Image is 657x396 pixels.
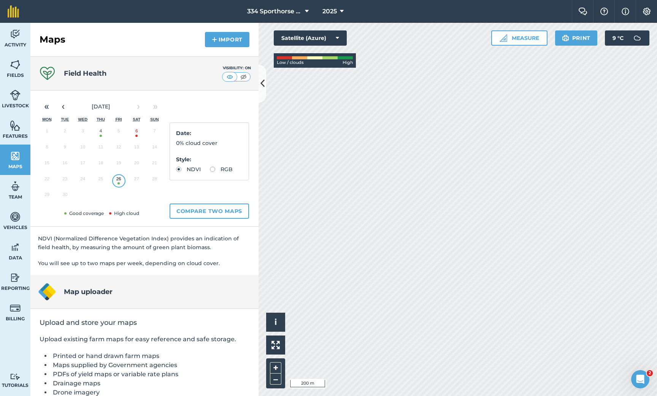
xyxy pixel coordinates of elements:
button: September 23, 2025 [56,173,74,189]
button: September 7, 2025 [146,125,163,141]
img: svg+xml;base64,PHN2ZyB4bWxucz0iaHR0cDovL3d3dy53My5vcmcvMjAwMC9zdmciIHdpZHRoPSI1MCIgaGVpZ2h0PSI0MC... [239,73,248,81]
button: September 4, 2025 [92,125,109,141]
button: [DATE] [71,98,130,115]
img: Map uploader logo [38,283,56,301]
button: » [147,98,163,115]
button: September 18, 2025 [92,157,109,173]
img: svg+xml;base64,PHN2ZyB4bWxucz0iaHR0cDovL3d3dy53My5vcmcvMjAwMC9zdmciIHdpZHRoPSIxNCIgaGVpZ2h0PSIyNC... [212,35,217,44]
button: September 13, 2025 [128,141,146,157]
img: svg+xml;base64,PD94bWwgdmVyc2lvbj0iMS4wIiBlbmNvZGluZz0idXRmLTgiPz4KPCEtLSBHZW5lcmF0b3I6IEFkb2JlIE... [10,242,21,253]
h2: Upload and store your maps [40,318,249,327]
button: Import [205,32,249,47]
img: Four arrows, one pointing top left, one top right, one bottom right and the last bottom left [271,341,280,349]
img: svg+xml;base64,PHN2ZyB4bWxucz0iaHR0cDovL3d3dy53My5vcmcvMjAwMC9zdmciIHdpZHRoPSI1MCIgaGVpZ2h0PSI0MC... [225,73,235,81]
p: 0% cloud cover [176,139,243,147]
button: September 6, 2025 [128,125,146,141]
button: i [266,313,285,332]
span: 2 [647,370,653,376]
button: September 9, 2025 [56,141,74,157]
button: Print [555,30,598,46]
img: svg+xml;base64,PHN2ZyB4bWxucz0iaHR0cDovL3d3dy53My5vcmcvMjAwMC9zdmciIHdpZHRoPSI1NiIgaGVpZ2h0PSI2MC... [10,120,21,131]
button: September 24, 2025 [74,173,92,189]
button: September 3, 2025 [74,125,92,141]
abbr: Wednesday [78,117,88,122]
button: September 19, 2025 [110,157,128,173]
p: You will see up to two maps per week, depending on cloud cover. [38,259,251,267]
h4: Field Health [64,68,106,79]
span: High [343,59,353,66]
img: svg+xml;base64,PD94bWwgdmVyc2lvbj0iMS4wIiBlbmNvZGluZz0idXRmLTgiPz4KPCEtLSBHZW5lcmF0b3I6IEFkb2JlIE... [10,373,21,380]
button: September 25, 2025 [92,173,109,189]
img: svg+xml;base64,PD94bWwgdmVyc2lvbj0iMS4wIiBlbmNvZGluZz0idXRmLTgiPz4KPCEtLSBHZW5lcmF0b3I6IEFkb2JlIE... [10,272,21,283]
span: [DATE] [92,103,110,110]
img: svg+xml;base64,PHN2ZyB4bWxucz0iaHR0cDovL3d3dy53My5vcmcvMjAwMC9zdmciIHdpZHRoPSIxOSIgaGVpZ2h0PSIyNC... [562,33,569,43]
button: 9 °C [605,30,649,46]
button: September 14, 2025 [146,141,163,157]
img: svg+xml;base64,PHN2ZyB4bWxucz0iaHR0cDovL3d3dy53My5vcmcvMjAwMC9zdmciIHdpZHRoPSI1NiIgaGVpZ2h0PSI2MC... [10,150,21,162]
button: September 12, 2025 [110,141,128,157]
button: September 11, 2025 [92,141,109,157]
span: Good coverage [63,210,104,216]
button: September 30, 2025 [56,188,74,204]
button: September 21, 2025 [146,157,163,173]
img: svg+xml;base64,PD94bWwgdmVyc2lvbj0iMS4wIiBlbmNvZGluZz0idXRmLTgiPz4KPCEtLSBHZW5lcmF0b3I6IEFkb2JlIE... [10,89,21,101]
img: svg+xml;base64,PD94bWwgdmVyc2lvbj0iMS4wIiBlbmNvZGluZz0idXRmLTgiPz4KPCEtLSBHZW5lcmF0b3I6IEFkb2JlIE... [10,181,21,192]
button: September 26, 2025 [110,173,128,189]
button: Compare two maps [170,204,249,219]
img: svg+xml;base64,PHN2ZyB4bWxucz0iaHR0cDovL3d3dy53My5vcmcvMjAwMC9zdmciIHdpZHRoPSIxNyIgaGVpZ2h0PSIxNy... [622,7,629,16]
abbr: Sunday [150,117,159,122]
div: Visibility: On [222,65,251,71]
abbr: Monday [42,117,52,122]
button: September 10, 2025 [74,141,92,157]
iframe: Intercom live chat [631,370,649,388]
button: September 16, 2025 [56,157,74,173]
img: A question mark icon [600,8,609,15]
button: September 17, 2025 [74,157,92,173]
span: High cloud [108,210,139,216]
li: Drainage maps [51,379,249,388]
button: – [270,374,281,385]
button: › [130,98,147,115]
span: 9 ° C [613,30,624,46]
button: September 27, 2025 [128,173,146,189]
h2: Maps [40,33,65,46]
img: Ruler icon [500,34,507,42]
img: svg+xml;base64,PD94bWwgdmVyc2lvbj0iMS4wIiBlbmNvZGluZz0idXRmLTgiPz4KPCEtLSBHZW5lcmF0b3I6IEFkb2JlIE... [10,29,21,40]
button: September 20, 2025 [128,157,146,173]
img: svg+xml;base64,PD94bWwgdmVyc2lvbj0iMS4wIiBlbmNvZGluZz0idXRmLTgiPz4KPCEtLSBHZW5lcmF0b3I6IEFkb2JlIE... [10,211,21,223]
abbr: Saturday [133,117,140,122]
abbr: Tuesday [61,117,69,122]
label: NDVI [176,167,201,172]
img: fieldmargin Logo [8,5,19,17]
strong: Date : [176,130,191,137]
span: i [275,317,277,327]
span: 2025 [322,7,337,16]
p: Upload existing farm maps for easy reference and safe storage. [40,335,249,344]
button: Satellite (Azure) [274,30,347,46]
button: Measure [491,30,547,46]
img: svg+xml;base64,PD94bWwgdmVyc2lvbj0iMS4wIiBlbmNvZGluZz0idXRmLTgiPz4KPCEtLSBHZW5lcmF0b3I6IEFkb2JlIE... [10,302,21,314]
span: Low / clouds [277,59,304,66]
img: Two speech bubbles overlapping with the left bubble in the forefront [578,8,587,15]
button: September 29, 2025 [38,188,56,204]
button: September 28, 2025 [146,173,163,189]
label: RGB [210,167,233,172]
button: + [270,362,281,374]
button: September 5, 2025 [110,125,128,141]
li: PDFs of yield maps or variable rate plans [51,370,249,379]
button: September 1, 2025 [38,125,56,141]
button: September 22, 2025 [38,173,56,189]
button: ‹ [55,98,71,115]
li: Printed or hand drawn farm maps [51,351,249,361]
p: NDVI (Normalized Difference Vegetation Index) provides an indication of field health, by measurin... [38,234,251,251]
abbr: Thursday [97,117,105,122]
strong: Style : [176,156,191,163]
li: Maps supplied by Government agencies [51,361,249,370]
h4: Map uploader [64,286,113,297]
abbr: Friday [116,117,122,122]
img: svg+xml;base64,PHN2ZyB4bWxucz0iaHR0cDovL3d3dy53My5vcmcvMjAwMC9zdmciIHdpZHRoPSI1NiIgaGVpZ2h0PSI2MC... [10,59,21,70]
button: « [38,98,55,115]
span: 334 Sporthorse Stud [247,7,302,16]
button: September 8, 2025 [38,141,56,157]
img: A cog icon [642,8,651,15]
